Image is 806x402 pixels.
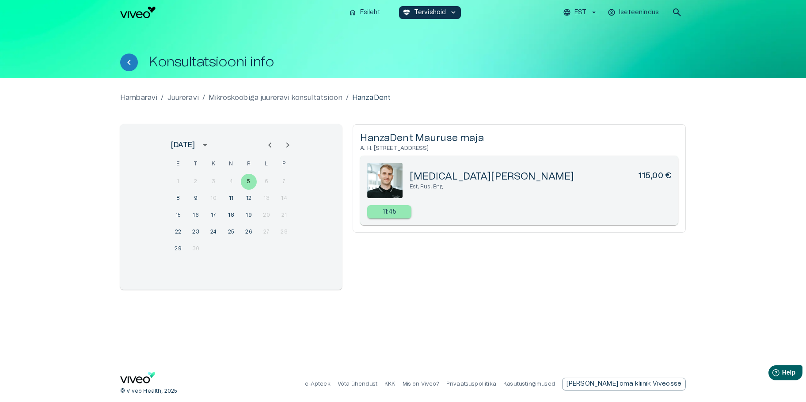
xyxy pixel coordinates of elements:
[120,92,157,103] a: Hambaravi
[276,155,292,173] span: pühapäev
[188,191,204,207] button: 9
[167,92,199,103] a: Juureravi
[345,6,385,19] button: homeEsileht
[383,207,397,217] p: 11:45
[205,224,221,240] button: 24
[619,8,659,17] p: Iseteenindus
[566,379,681,389] p: [PERSON_NAME] oma kliinik Viveosse
[209,92,342,103] a: Mikroskoobiga juureravi konsultatsioon
[737,362,806,387] iframe: Help widget launcher
[562,378,686,391] div: [PERSON_NAME] oma kliinik Viveosse
[120,7,342,18] a: Navigate to homepage
[562,6,599,19] button: EST
[503,381,555,387] a: Kasutustingimused
[198,138,213,153] button: calendar view is open, switch to year view
[410,183,671,191] p: Est, Rus, Eng
[672,7,682,18] span: search
[349,8,357,16] span: home
[446,381,496,387] a: Privaatsuspoliitika
[403,8,411,16] span: ecg_heart
[223,191,239,207] button: 11
[352,92,391,103] p: HanzaDent
[360,8,380,17] p: Esileht
[170,191,186,207] button: 8
[606,6,661,19] button: Iseteenindus
[384,381,395,387] a: KKK
[223,207,239,223] button: 18
[120,372,156,387] a: Navigate to home page
[367,205,411,218] div: 11:45
[188,207,204,223] button: 16
[638,170,671,183] h6: 115,00 €
[367,205,411,218] a: Select new timeslot for rescheduling
[205,155,221,173] span: kolmapäev
[261,136,279,154] button: Previous month
[170,224,186,240] button: 22
[188,224,204,240] button: 23
[574,8,586,17] p: EST
[668,4,686,21] button: open search modal
[449,8,457,16] span: keyboard_arrow_down
[120,7,156,18] img: Viveo logo
[241,155,257,173] span: reede
[148,54,274,70] h1: Konsultatsiooni info
[170,207,186,223] button: 15
[241,224,257,240] button: 26
[205,207,221,223] button: 17
[223,155,239,173] span: neljapäev
[305,381,330,387] a: e-Apteek
[360,145,678,152] h6: A. H. [STREET_ADDRESS]
[259,155,274,173] span: laupäev
[241,191,257,207] button: 12
[360,132,678,145] h5: HanzaDent Mauruse maja
[171,140,195,150] div: [DATE]
[338,380,377,388] p: Võta ühendust
[414,8,446,17] p: Tervishoid
[202,92,205,103] p: /
[241,174,257,190] button: 5
[223,224,239,240] button: 25
[188,155,204,173] span: teisipäev
[399,6,461,19] button: ecg_heartTervishoidkeyboard_arrow_down
[346,92,349,103] p: /
[241,207,257,223] button: 19
[170,155,186,173] span: esmaspäev
[403,380,439,388] p: Mis on Viveo?
[161,92,163,103] p: /
[279,136,297,154] button: Next month
[410,170,574,183] h5: [MEDICAL_DATA][PERSON_NAME]
[170,241,186,257] button: 29
[120,387,177,395] p: © Viveo Health, 2025
[367,163,403,198] img: 80.png
[562,378,686,391] a: Send email to partnership request to viveo
[120,54,138,71] button: Tagasi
